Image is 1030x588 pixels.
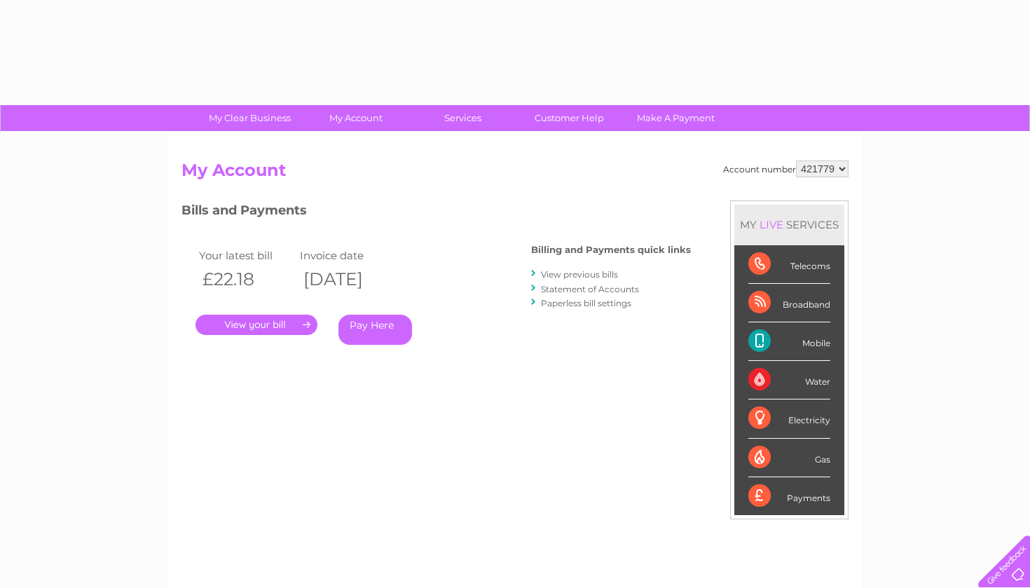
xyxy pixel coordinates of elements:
td: Your latest bill [195,246,296,265]
a: Pay Here [338,315,412,345]
a: My Account [298,105,414,131]
div: Water [748,361,830,399]
th: [DATE] [296,265,397,294]
h3: Bills and Payments [181,200,691,225]
div: Mobile [748,322,830,361]
a: My Clear Business [192,105,308,131]
div: Payments [748,477,830,515]
a: Customer Help [511,105,627,131]
th: £22.18 [195,265,296,294]
div: Broadband [748,284,830,322]
a: . [195,315,317,335]
a: Statement of Accounts [541,284,639,294]
div: Gas [748,439,830,477]
a: View previous bills [541,269,618,280]
a: Services [405,105,521,131]
h2: My Account [181,160,849,187]
a: Make A Payment [618,105,734,131]
a: Paperless bill settings [541,298,631,308]
td: Invoice date [296,246,397,265]
div: Electricity [748,399,830,438]
div: Telecoms [748,245,830,284]
div: MY SERVICES [734,205,844,245]
div: LIVE [757,218,786,231]
h4: Billing and Payments quick links [531,245,691,255]
div: Account number [723,160,849,177]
